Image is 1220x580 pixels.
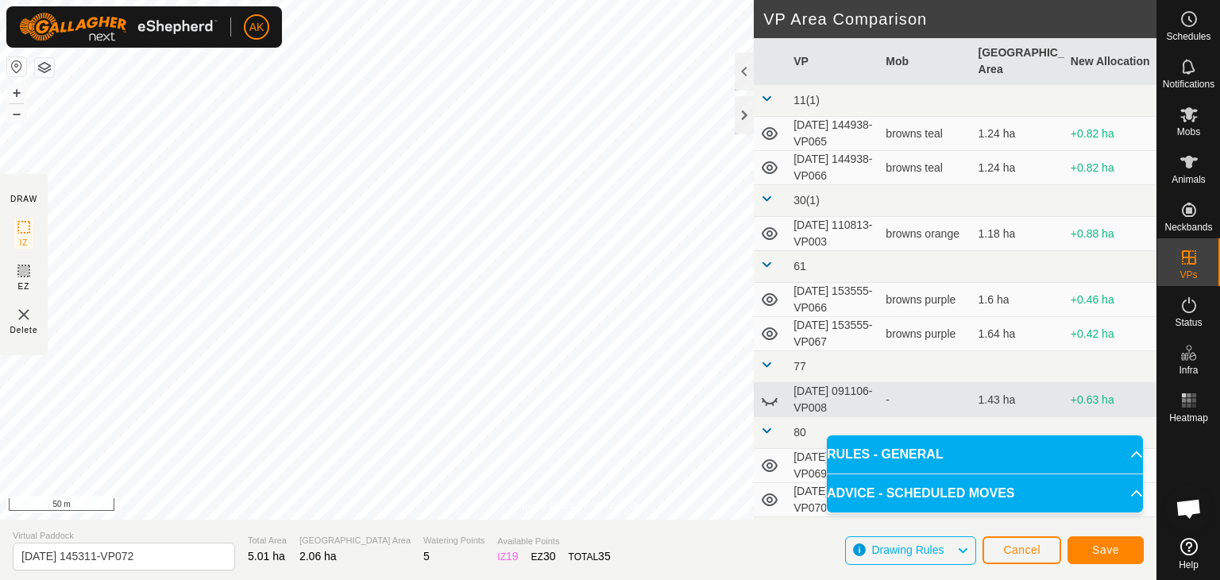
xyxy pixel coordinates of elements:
[1179,365,1198,375] span: Infra
[20,237,29,249] span: IZ
[423,550,430,563] span: 5
[299,550,337,563] span: 2.06 ha
[1003,543,1040,556] span: Cancel
[827,435,1143,474] p-accordion-header: RULES - GENERAL
[299,534,411,547] span: [GEOGRAPHIC_DATA] Area
[787,38,879,85] th: VP
[763,10,1156,29] h2: VP Area Comparison
[827,474,1143,512] p-accordion-header: ADVICE - SCHEDULED MOVES
[7,104,26,123] button: –
[879,38,971,85] th: Mob
[972,317,1064,351] td: 1.64 ha
[10,324,38,336] span: Delete
[248,550,285,563] span: 5.01 ha
[1067,536,1144,564] button: Save
[506,550,519,563] span: 19
[598,550,611,563] span: 35
[1064,317,1156,351] td: +0.42 ha
[886,160,965,176] div: browns teal
[787,383,879,417] td: [DATE] 091106-VP008
[1064,217,1156,251] td: +0.88 ha
[19,13,218,41] img: Gallagher Logo
[972,38,1064,85] th: [GEOGRAPHIC_DATA] Area
[886,392,965,408] div: -
[1157,532,1220,576] a: Help
[1064,283,1156,317] td: +0.46 ha
[886,126,965,142] div: browns teal
[972,151,1064,185] td: 1.24 ha
[1064,383,1156,417] td: +0.63 ha
[1177,127,1200,137] span: Mobs
[1175,318,1202,327] span: Status
[1164,222,1212,232] span: Neckbands
[10,193,37,205] div: DRAW
[1064,117,1156,151] td: +0.82 ha
[972,217,1064,251] td: 1.18 ha
[793,194,820,207] span: 30(1)
[787,483,879,517] td: [DATE] 145311-VP070
[871,543,944,556] span: Drawing Rules
[787,317,879,351] td: [DATE] 153555-VP067
[423,534,485,547] span: Watering Points
[18,280,30,292] span: EZ
[787,151,879,185] td: [DATE] 144938-VP066
[972,117,1064,151] td: 1.24 ha
[983,536,1061,564] button: Cancel
[497,548,518,565] div: IZ
[248,534,287,547] span: Total Area
[594,499,641,513] a: Contact Us
[569,548,611,565] div: TOTAL
[972,383,1064,417] td: 1.43 ha
[793,260,806,273] span: 61
[543,550,556,563] span: 30
[1165,485,1213,532] div: Open chat
[886,326,965,342] div: browns purple
[793,94,820,106] span: 11(1)
[13,529,235,543] span: Virtual Paddock
[515,499,575,513] a: Privacy Policy
[1169,413,1208,423] span: Heatmap
[1064,151,1156,185] td: +0.82 ha
[827,445,944,464] span: RULES - GENERAL
[787,217,879,251] td: [DATE] 110813-VP003
[787,449,879,483] td: [DATE] 145311-VP069
[886,226,965,242] div: browns orange
[827,484,1014,503] span: ADVICE - SCHEDULED MOVES
[1064,38,1156,85] th: New Allocation
[7,83,26,102] button: +
[249,19,264,36] span: AK
[7,57,26,76] button: Reset Map
[1172,175,1206,184] span: Animals
[972,283,1064,317] td: 1.6 ha
[1166,32,1210,41] span: Schedules
[1163,79,1214,89] span: Notifications
[35,58,54,77] button: Map Layers
[787,117,879,151] td: [DATE] 144938-VP065
[531,548,556,565] div: EZ
[497,535,610,548] span: Available Points
[1179,270,1197,280] span: VPs
[1179,560,1199,570] span: Help
[793,360,806,373] span: 77
[1092,543,1119,556] span: Save
[793,426,806,439] span: 80
[787,283,879,317] td: [DATE] 153555-VP066
[886,292,965,308] div: browns purple
[14,305,33,324] img: VP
